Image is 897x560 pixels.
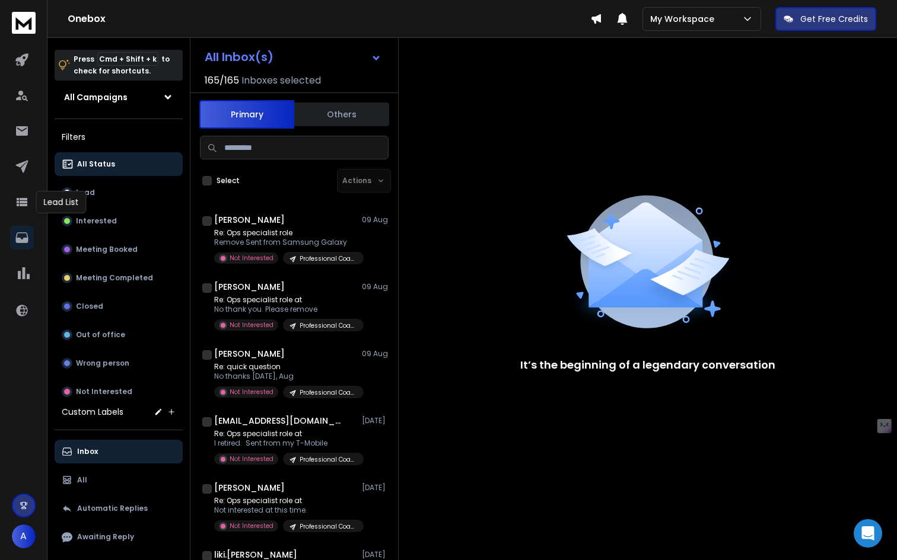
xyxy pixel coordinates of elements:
p: Automatic Replies [77,504,148,513]
p: Professional Coaches [300,321,357,330]
p: Wrong person [76,359,129,368]
p: Not Interested [230,388,273,396]
p: 09 Aug [362,349,389,359]
p: All [77,475,87,485]
p: [DATE] [362,416,389,425]
h1: [PERSON_NAME] [214,281,285,293]
button: A [12,524,36,548]
p: Not interested at this time. [214,505,357,515]
p: Awaiting Reply [77,532,134,542]
p: [DATE] [362,550,389,559]
p: Professional Coaches [300,455,357,464]
h1: All Campaigns [64,91,128,103]
p: Professional Coaches [300,388,357,397]
button: All Campaigns [55,85,183,109]
button: Not Interested [55,380,183,404]
button: All [55,468,183,492]
h1: [PERSON_NAME] [214,482,285,494]
p: Re: quick question [214,362,357,372]
p: Closed [76,302,103,311]
p: Press to check for shortcuts. [74,53,170,77]
p: Re: Ops specialist role at [214,429,357,439]
div: Lead List [36,191,87,213]
button: All Status [55,152,183,176]
button: All Inbox(s) [195,45,391,69]
p: Get Free Credits [800,13,868,25]
h3: Filters [55,129,183,145]
button: Automatic Replies [55,497,183,520]
p: Not Interested [230,521,273,530]
label: Select [217,176,240,185]
p: I retired. Sent from my T-Mobile [214,439,357,448]
p: Lead [76,188,95,197]
button: Inbox [55,440,183,463]
p: 09 Aug [362,215,389,225]
p: Not Interested [230,254,273,263]
p: Out of office [76,330,125,340]
p: No thanks [DATE], Aug [214,372,357,381]
h1: [EMAIL_ADDRESS][DOMAIN_NAME] [214,415,345,427]
p: It’s the beginning of a legendary conversation [520,357,775,373]
button: Out of office [55,323,183,347]
h3: Inboxes selected [241,73,321,88]
p: Not Interested [230,321,273,329]
p: Meeting Completed [76,273,153,283]
p: No thank you. Please remove [214,305,357,314]
img: logo [12,12,36,34]
h1: [PERSON_NAME] [214,348,285,360]
p: Not Interested [230,455,273,463]
p: Professional Coaches [300,254,357,263]
p: Re: Ops specialist role [214,228,357,238]
button: Closed [55,295,183,318]
h1: All Inbox(s) [205,51,273,63]
button: Primary [199,100,294,129]
p: [DATE] [362,483,389,492]
p: Re: Ops specialist role at [214,295,357,305]
button: Others [294,101,389,127]
button: Interested [55,209,183,233]
h3: Custom Labels [62,406,123,418]
p: Professional Coaches [300,522,357,531]
p: Meeting Booked [76,245,138,254]
p: All Status [77,159,115,169]
p: Not Interested [76,387,132,396]
p: Re: Ops specialist role at [214,496,357,505]
button: Awaiting Reply [55,525,183,549]
p: Interested [76,216,117,226]
span: 165 / 165 [205,73,239,88]
span: Cmd + Shift + k [97,52,158,66]
p: Inbox [77,447,98,456]
button: Meeting Completed [55,266,183,290]
h1: [PERSON_NAME] [214,214,285,226]
div: Open Intercom Messenger [854,519,882,548]
p: 09 Aug [362,282,389,292]
button: Get Free Credits [775,7,876,31]
p: Remove Sent from Samsung Galaxy [214,238,357,247]
button: Lead [55,181,183,204]
p: My Workspace [650,13,719,25]
button: Wrong person [55,351,183,375]
h1: Onebox [68,12,590,26]
button: Meeting Booked [55,238,183,261]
